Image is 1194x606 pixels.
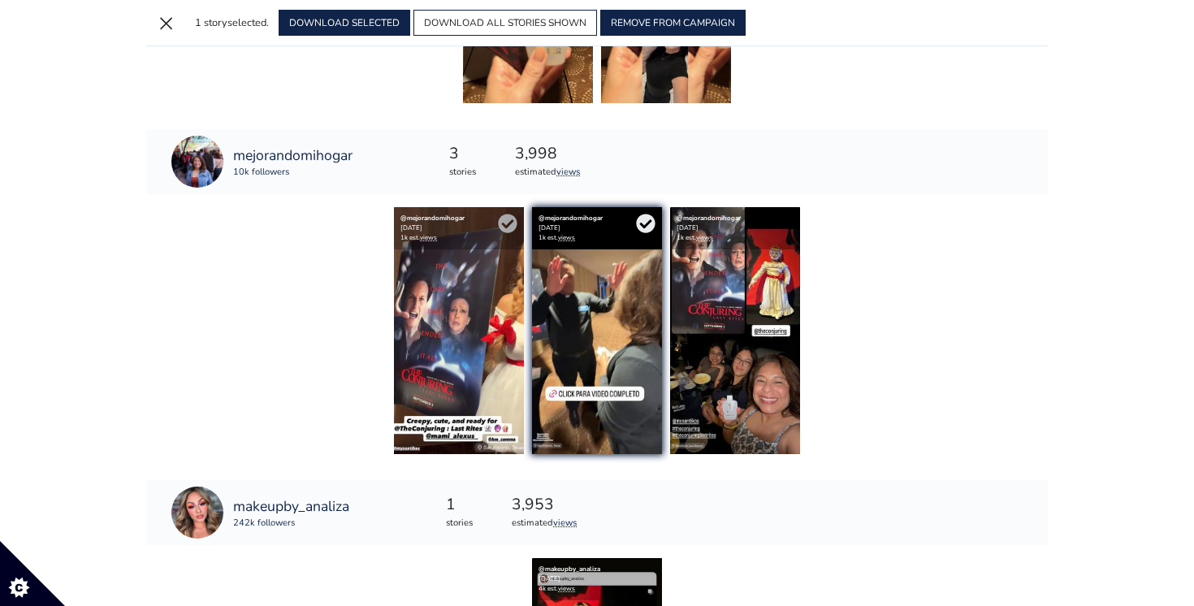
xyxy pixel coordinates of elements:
[233,517,349,530] div: 242k followers
[233,496,349,517] a: makeupby_analiza
[400,214,465,223] a: @mejorandomihogar
[446,517,473,530] div: stories
[394,207,524,249] div: [DATE] 1k est.
[512,493,577,517] div: 3,953
[413,10,597,36] button: DOWNLOAD ALL STORIES SHOWN
[195,15,269,31] div: selected.
[515,166,580,180] div: estimated
[539,214,603,223] a: @mejorandomihogar
[171,487,223,539] img: 4924918366.jpg
[532,558,662,600] div: [DATE] 4k est.
[600,10,746,36] button: REMOVE FROM CAMPAIGN
[556,166,580,178] a: views
[171,136,223,188] img: 16452470.jpg
[449,142,476,166] div: 3
[420,233,437,242] a: views
[515,142,580,166] div: 3,998
[279,10,410,36] button: DOWNLOAD SELECTED
[446,493,473,517] div: 1
[233,145,353,166] a: mejorandomihogar
[558,233,575,242] a: views
[532,207,662,249] div: [DATE] 1k est.
[696,233,713,242] a: views
[677,214,741,223] a: @mejorandomihogar
[195,15,201,30] span: 1
[233,166,353,180] div: 10k followers
[539,565,600,574] a: @makeupby_analiza
[204,15,227,30] span: story
[512,517,577,530] div: estimated
[449,166,476,180] div: stories
[558,584,575,593] a: views
[553,517,577,529] a: views
[670,207,800,249] div: [DATE] 1k est.
[153,10,179,36] button: ×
